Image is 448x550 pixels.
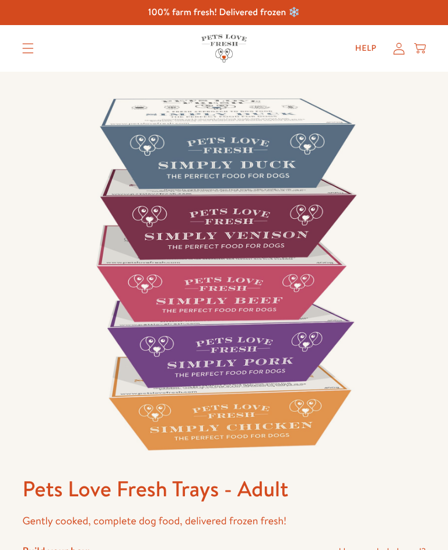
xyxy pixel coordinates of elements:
[13,34,43,63] summary: Translation missing: en.sections.header.menu
[22,475,425,503] h1: Pets Love Fresh Trays - Adult
[201,34,247,62] img: Pets Love Fresh
[22,512,425,530] p: Gently cooked, complete dog food, delivered frozen fresh!
[22,72,425,475] img: Pets Love Fresh Trays - Adult
[346,37,386,60] a: Help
